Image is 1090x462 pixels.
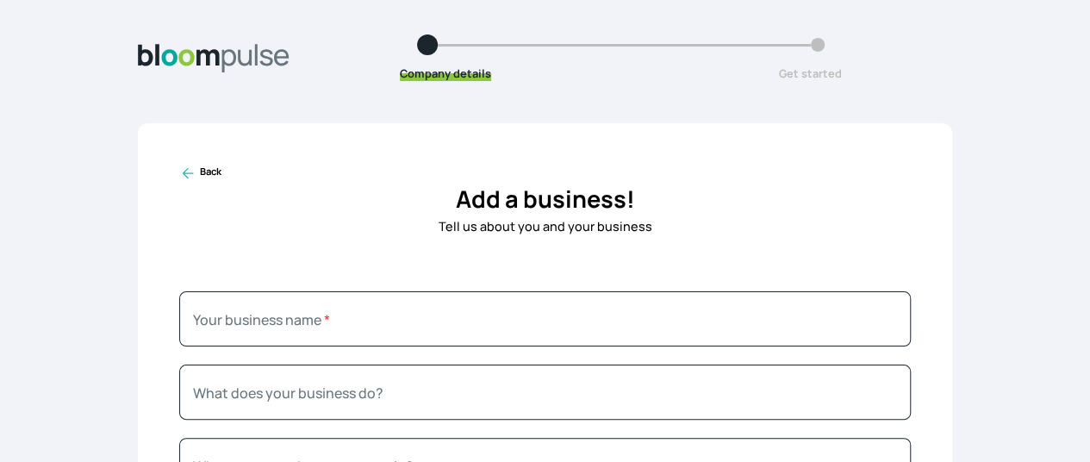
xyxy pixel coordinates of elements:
[179,365,911,420] input: Start typing to filter business types
[400,66,491,81] span: Company details
[179,217,911,236] p: Tell us about you and your business
[779,66,842,81] span: Get started
[179,182,911,217] h2: Add a business!
[179,165,911,182] span: Back
[138,34,290,82] img: Bloom Logo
